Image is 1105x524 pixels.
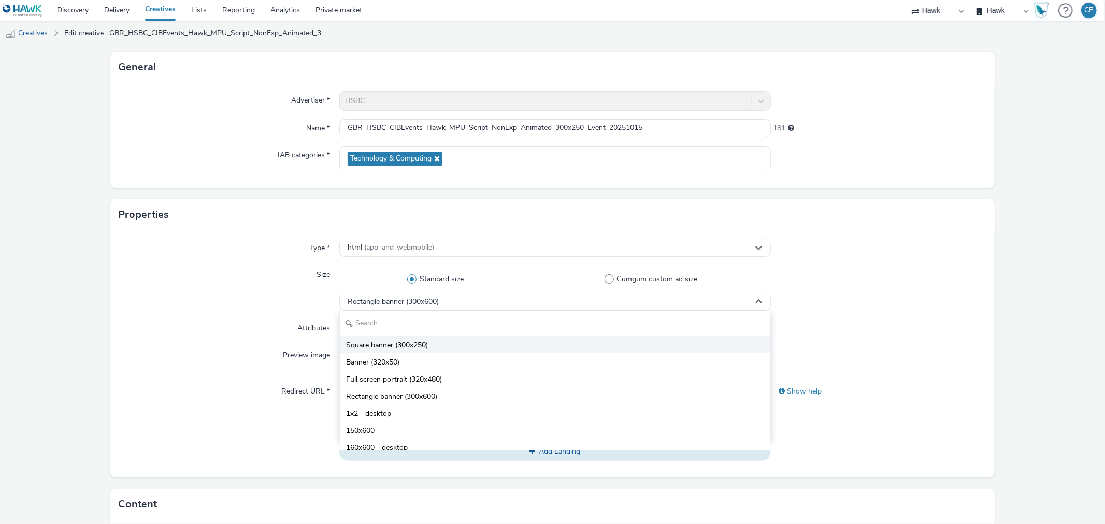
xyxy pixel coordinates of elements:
[118,497,157,512] h3: Content
[346,357,399,368] span: Banner (320x50)
[1034,2,1049,19] img: Hawk Academy
[277,382,334,397] label: Redirect URL *
[788,123,795,134] div: Maximum 255 characters
[346,340,428,351] span: Square banner (300x250)
[312,266,334,280] label: Size
[279,346,334,360] label: Preview image
[617,274,698,284] span: Gumgum custom ad size
[420,274,464,284] span: Standard size
[1085,3,1094,18] div: CE
[348,243,434,252] span: html
[346,443,408,453] span: 160x600 - desktop
[773,123,786,134] span: 181
[293,319,334,333] label: Attributes
[346,374,442,385] span: Full screen portrait (320x480)
[350,154,432,163] span: Technology & Computing
[364,242,434,252] span: (app_and_webmobile)
[340,314,770,332] input: Search...
[348,298,439,307] span: Rectangle banner (300x600)
[274,146,334,161] label: IAB categories *
[118,207,169,223] h3: Properties
[346,426,375,436] span: 150x600
[118,60,156,75] h3: General
[346,391,437,402] span: Rectangle banner (300x600)
[339,443,770,460] button: Add Landing
[59,21,335,46] a: Edit creative : GBR_HSBC_CIBEvents_Hawk_MPU_Script_NonExp_Animated_300x250_Event_20251015
[539,446,580,456] span: Add Landing
[287,91,334,106] label: Advertiser *
[302,119,334,134] label: Name *
[3,4,42,17] img: undefined Logo
[5,28,16,39] img: mobile
[339,119,770,137] input: Name
[771,382,986,401] div: Show help
[1034,2,1053,19] a: Hawk Academy
[306,239,334,253] label: Type *
[346,409,391,419] span: 1x2 - desktop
